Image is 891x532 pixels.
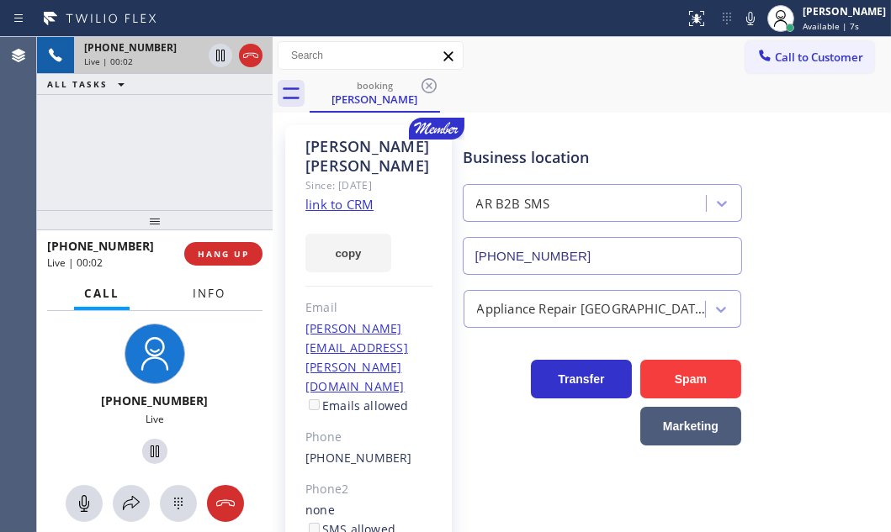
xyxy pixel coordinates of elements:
button: Hold Customer [142,439,167,464]
span: [PHONE_NUMBER] [84,40,177,55]
button: Info [183,277,236,310]
button: Call [74,277,130,310]
a: [PHONE_NUMBER] [305,450,412,466]
a: link to CRM [305,196,374,213]
button: Call to Customer [745,41,874,73]
span: Call to Customer [775,50,863,65]
span: ALL TASKS [47,78,108,90]
button: copy [305,234,391,272]
span: Live | 00:02 [47,255,103,270]
span: Info [193,286,225,301]
button: Hold Customer [209,44,232,67]
label: Emails allowed [305,398,409,413]
button: ALL TASKS [37,74,141,94]
button: Open directory [113,485,150,522]
button: Hang up [239,44,263,67]
div: Business location [464,146,741,169]
div: booking [311,79,438,92]
button: Marketing [640,407,741,445]
div: Appliance Repair [GEOGRAPHIC_DATA] [477,299,707,319]
div: Kelly Medwid [311,75,438,111]
div: Phone [305,428,432,447]
button: Hang up [207,485,244,522]
div: AR B2B SMS [476,194,550,213]
input: Phone Number [463,237,742,275]
button: HANG UP [184,242,263,266]
span: [PHONE_NUMBER] [47,238,154,254]
button: Mute [739,7,762,30]
div: [PERSON_NAME] [311,92,438,107]
div: Phone2 [305,480,432,499]
span: Call [84,286,119,301]
span: Live | 00:02 [84,55,133,67]
a: [PERSON_NAME][EMAIL_ADDRESS][PERSON_NAME][DOMAIN_NAME] [305,320,408,394]
button: Spam [640,360,741,398]
span: [PHONE_NUMBER] [102,392,209,408]
div: Since: [DATE] [305,176,432,195]
div: [PERSON_NAME] [803,4,886,18]
button: Transfer [531,360,632,398]
input: Emails allowed [309,399,320,410]
span: HANG UP [198,248,249,260]
button: Mute [66,485,103,522]
span: Live [146,412,164,426]
div: [PERSON_NAME] [PERSON_NAME] [305,137,432,176]
input: Search [278,42,463,69]
button: Open dialpad [160,485,197,522]
span: Available | 7s [803,20,859,32]
div: Email [305,298,432,318]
